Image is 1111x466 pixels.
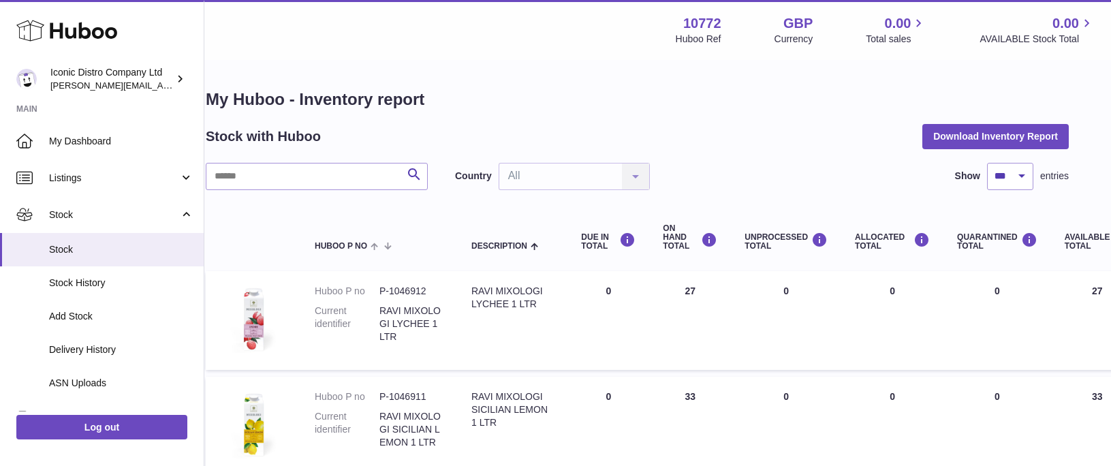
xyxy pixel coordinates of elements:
[315,242,367,251] span: Huboo P no
[455,170,492,183] label: Country
[315,390,379,403] dt: Huboo P no
[676,33,721,46] div: Huboo Ref
[315,285,379,298] dt: Huboo P no
[49,243,193,256] span: Stock
[49,277,193,290] span: Stock History
[16,415,187,439] a: Log out
[379,305,444,343] dd: RAVI MIXOLOGI LYCHEE 1 LTR
[745,232,828,251] div: UNPROCESSED Total
[866,14,926,46] a: 0.00 Total sales
[379,410,444,449] dd: RAVI MIXOLOGI SICILIAN LEMON 1 LTR
[1052,14,1079,33] span: 0.00
[1040,170,1069,183] span: entries
[995,285,1000,296] span: 0
[855,232,930,251] div: ALLOCATED Total
[50,80,273,91] span: [PERSON_NAME][EMAIL_ADDRESS][DOMAIN_NAME]
[471,390,554,429] div: RAVI MIXOLOGI SICILIAN LEMON 1 LTR
[471,285,554,311] div: RAVI MIXOLOGI LYCHEE 1 LTR
[581,232,636,251] div: DUE IN TOTAL
[980,14,1095,46] a: 0.00 AVAILABLE Stock Total
[206,127,321,146] h2: Stock with Huboo
[49,172,179,185] span: Listings
[866,33,926,46] span: Total sales
[885,14,911,33] span: 0.00
[315,410,379,449] dt: Current identifier
[957,232,1037,251] div: QUARANTINED Total
[980,33,1095,46] span: AVAILABLE Stock Total
[774,33,813,46] div: Currency
[16,69,37,89] img: paul@iconicdistro.com
[49,310,193,323] span: Add Stock
[206,89,1069,110] h1: My Huboo - Inventory report
[50,66,173,92] div: Iconic Distro Company Ltd
[379,390,444,403] dd: P-1046911
[649,271,731,370] td: 27
[567,271,649,370] td: 0
[841,271,943,370] td: 0
[49,343,193,356] span: Delivery History
[379,285,444,298] dd: P-1046912
[49,377,193,390] span: ASN Uploads
[995,391,1000,402] span: 0
[663,224,717,251] div: ON HAND Total
[219,390,287,459] img: product image
[683,14,721,33] strong: 10772
[315,305,379,343] dt: Current identifier
[219,285,287,353] img: product image
[49,208,179,221] span: Stock
[471,242,527,251] span: Description
[783,14,813,33] strong: GBP
[922,124,1069,149] button: Download Inventory Report
[731,271,841,370] td: 0
[955,170,980,183] label: Show
[49,135,193,148] span: My Dashboard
